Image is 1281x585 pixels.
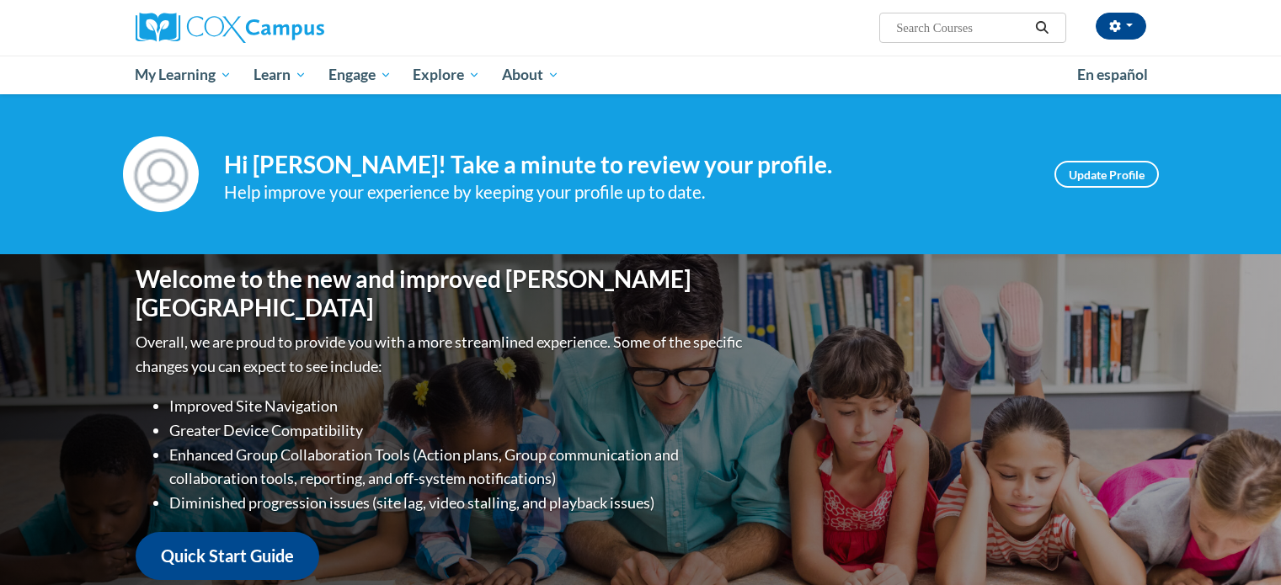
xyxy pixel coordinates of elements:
[224,151,1029,179] h4: Hi [PERSON_NAME]! Take a minute to review your profile.
[318,56,403,94] a: Engage
[328,65,392,85] span: Engage
[1029,18,1054,38] button: Search
[491,56,570,94] a: About
[502,65,559,85] span: About
[1214,518,1268,572] iframe: Button to launch messaging window
[1077,66,1148,83] span: En español
[136,265,746,322] h1: Welcome to the new and improved [PERSON_NAME][GEOGRAPHIC_DATA]
[169,491,746,515] li: Diminished progression issues (site lag, video stalling, and playback issues)
[243,56,318,94] a: Learn
[136,13,324,43] img: Cox Campus
[1066,57,1159,93] a: En español
[1096,13,1146,40] button: Account Settings
[894,18,1029,38] input: Search Courses
[123,136,199,212] img: Profile Image
[169,394,746,418] li: Improved Site Navigation
[169,443,746,492] li: Enhanced Group Collaboration Tools (Action plans, Group communication and collaboration tools, re...
[110,56,1172,94] div: Main menu
[169,418,746,443] li: Greater Device Compatibility
[136,532,319,580] a: Quick Start Guide
[254,65,307,85] span: Learn
[402,56,491,94] a: Explore
[136,13,456,43] a: Cox Campus
[413,65,480,85] span: Explore
[125,56,243,94] a: My Learning
[135,65,232,85] span: My Learning
[136,330,746,379] p: Overall, we are proud to provide you with a more streamlined experience. Some of the specific cha...
[224,178,1029,206] div: Help improve your experience by keeping your profile up to date.
[1054,161,1159,188] a: Update Profile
